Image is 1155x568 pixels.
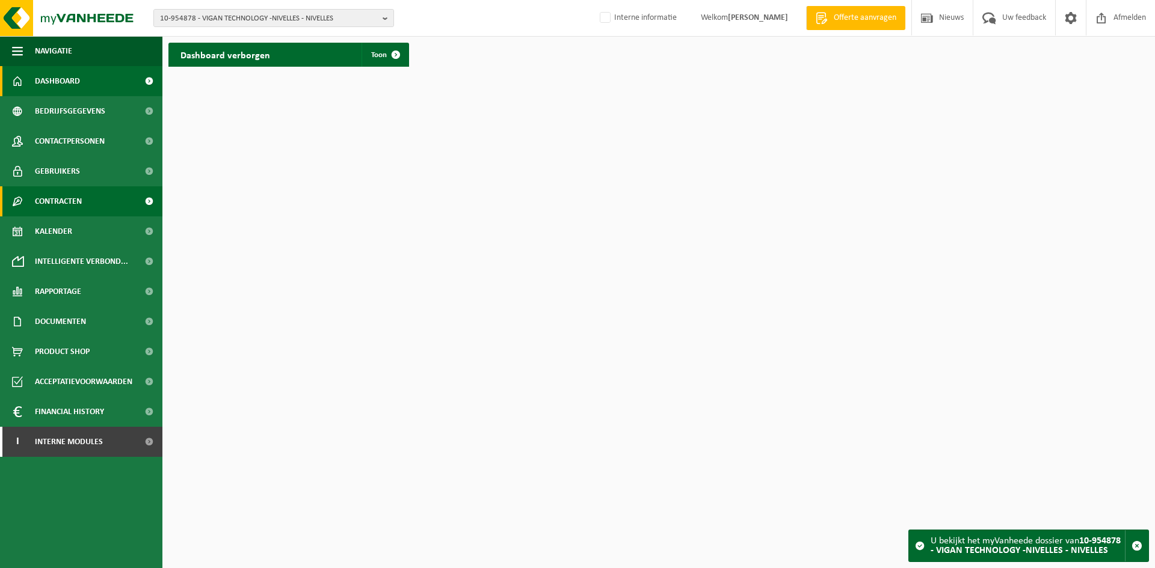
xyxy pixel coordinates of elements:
[931,530,1125,561] div: U bekijkt het myVanheede dossier van
[806,6,905,30] a: Offerte aanvragen
[35,276,81,307] span: Rapportage
[362,43,408,67] a: Toon
[35,216,72,246] span: Kalender
[371,51,387,59] span: Toon
[597,9,677,27] label: Interne informatie
[35,337,90,367] span: Product Shop
[931,536,1121,555] strong: 10-954878 - VIGAN TECHNOLOGY -NIVELLES - NIVELLES
[35,66,80,96] span: Dashboard
[160,10,378,28] span: 10-954878 - VIGAN TECHNOLOGY -NIVELLES - NIVELLES
[35,96,105,126] span: Bedrijfsgegevens
[831,12,899,24] span: Offerte aanvragen
[728,13,788,22] strong: [PERSON_NAME]
[153,9,394,27] button: 10-954878 - VIGAN TECHNOLOGY -NIVELLES - NIVELLES
[35,126,105,156] span: Contactpersonen
[35,427,103,457] span: Interne modules
[35,246,128,276] span: Intelligente verbond...
[35,156,80,186] span: Gebruikers
[168,43,282,66] h2: Dashboard verborgen
[35,36,72,66] span: Navigatie
[12,427,23,457] span: I
[35,307,86,337] span: Documenten
[35,397,104,427] span: Financial History
[35,186,82,216] span: Contracten
[35,367,132,397] span: Acceptatievoorwaarden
